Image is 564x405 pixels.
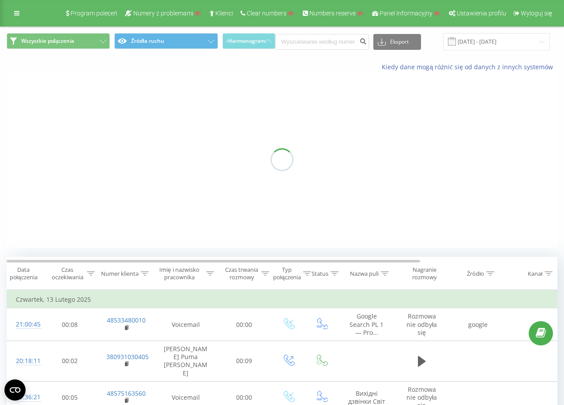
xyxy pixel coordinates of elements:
[467,270,484,277] div: Źródło
[7,266,40,281] div: Data połączenia
[403,266,446,281] div: Nagranie rozmowy
[16,352,34,370] div: 20:18:11
[312,270,328,277] div: Status
[50,266,85,281] div: Czas oczekiwania
[406,312,437,336] span: Rozmowa nie odbyła się
[350,312,384,336] span: Google Search PL 1 — Pro...
[133,10,193,17] span: Numery z problemami
[309,10,356,17] span: Numbers reserve
[71,10,117,17] span: Program poleceń
[217,341,272,381] td: 00:09
[380,10,432,17] span: Panel Informacyjny
[101,270,139,277] div: Numer klienta
[16,316,34,333] div: 21:00:45
[275,34,369,50] input: Wyszukiwanie według numeru
[382,63,557,71] a: Kiedy dane mogą różnić się od danych z innych systemów
[42,308,98,341] td: 00:08
[224,266,259,281] div: Czas trwania rozmowy
[273,266,301,281] div: Typ połączenia
[217,308,272,341] td: 00:00
[373,34,421,50] button: Eksport
[155,308,217,341] td: Voicemail
[448,308,508,341] td: google
[215,10,233,17] span: Klienci
[155,266,204,281] div: Imię i nazwisko pracownika
[247,10,286,17] span: Clear numbers
[21,37,74,45] span: Wszystkie połączenia
[42,341,98,381] td: 00:02
[107,389,146,397] a: 48575163560
[528,270,542,277] div: Kanał
[155,341,217,381] td: [PERSON_NAME] Puma [PERSON_NAME]
[457,10,506,17] span: Ustawienia profilu
[521,10,552,17] span: Wyloguj się
[106,352,149,361] a: 380931030405
[7,33,110,49] button: Wszystkie połączenia
[4,379,26,401] button: Open CMP widget
[107,316,146,324] a: 48533480010
[350,270,379,277] div: Nazwa puli
[114,33,218,49] button: Źródła ruchu
[228,38,265,44] span: Harmonogram
[222,33,275,49] button: Harmonogram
